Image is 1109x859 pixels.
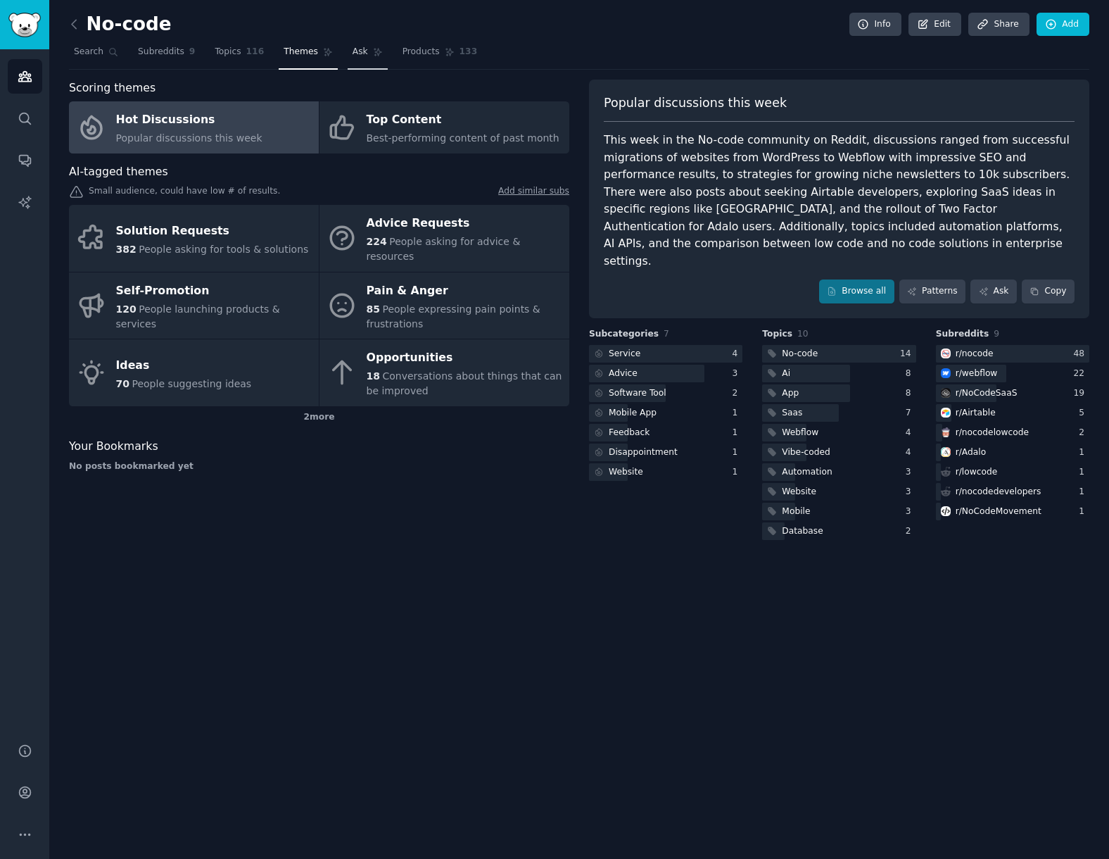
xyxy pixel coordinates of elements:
[69,80,156,97] span: Scoring themes
[906,407,916,420] div: 7
[956,446,987,459] div: r/ Adalo
[899,280,965,303] a: Patterns
[589,384,742,402] a: Software Tool2
[589,444,742,461] a: Disappointment1
[1079,407,1089,420] div: 5
[116,109,262,132] div: Hot Discussions
[609,368,638,380] div: Advice
[609,427,649,439] div: Feedback
[936,503,1089,520] a: NoCodeMovementr/NoCodeMovement1
[69,339,319,406] a: Ideas70People suggesting ideas
[69,460,569,473] div: No posts bookmarked yet
[367,213,562,235] div: Advice Requests
[956,407,996,420] div: r/ Airtable
[956,348,994,360] div: r/ nocode
[733,446,743,459] div: 1
[367,280,562,302] div: Pain & Anger
[116,132,262,144] span: Popular discussions this week
[460,46,478,58] span: 133
[589,328,659,341] span: Subcategories
[936,365,1089,382] a: webflowr/webflow22
[906,446,916,459] div: 4
[936,444,1089,461] a: Adalor/Adalo1
[941,368,951,378] img: webflow
[819,280,894,303] a: Browse all
[956,427,1029,439] div: r/ nocodelowcode
[367,109,559,132] div: Top Content
[762,404,915,422] a: Saas7
[1073,368,1089,380] div: 22
[1037,13,1089,37] a: Add
[246,46,265,58] span: 116
[69,205,319,272] a: Solution Requests382People asking for tools & solutions
[941,506,951,516] img: NoCodeMovement
[139,244,308,255] span: People asking for tools & solutions
[941,349,951,358] img: nocode
[941,427,951,437] img: nocodelowcode
[69,13,172,36] h2: No-code
[936,345,1089,363] a: nocoder/nocode48
[664,329,669,339] span: 7
[367,370,380,382] span: 18
[398,41,482,70] a: Products133
[69,272,319,339] a: Self-Promotion120People launching products & services
[941,388,951,398] img: NoCodeSaaS
[1079,427,1089,439] div: 2
[762,483,915,501] a: Website3
[733,466,743,479] div: 1
[762,444,915,461] a: Vibe-coded4
[906,427,916,439] div: 4
[589,424,742,441] a: Feedback1
[284,46,318,58] span: Themes
[956,368,998,380] div: r/ webflow
[782,387,799,400] div: App
[782,446,830,459] div: Vibe-coded
[762,424,915,441] a: Webflow4
[138,46,184,58] span: Subreddits
[906,486,916,499] div: 3
[782,427,818,439] div: Webflow
[74,46,103,58] span: Search
[367,303,380,315] span: 85
[589,463,742,481] a: Website1
[1079,506,1089,518] div: 1
[936,463,1089,481] a: r/lowcode1
[116,303,280,330] span: People launching products & services
[994,329,999,339] span: 9
[353,46,368,58] span: Ask
[908,13,961,37] a: Edit
[900,348,916,360] div: 14
[609,466,643,479] div: Website
[849,13,901,37] a: Info
[941,447,951,457] img: Adalo
[782,368,790,380] div: Ai
[782,466,832,479] div: Automation
[1079,486,1089,499] div: 1
[906,368,916,380] div: 8
[733,368,743,380] div: 3
[604,132,1075,270] div: This week in the No-code community on Reddit, discussions ranged from successful migrations of we...
[956,466,998,479] div: r/ lowcode
[589,365,742,382] a: Advice3
[133,41,200,70] a: Subreddits9
[589,404,742,422] a: Mobile App1
[348,41,388,70] a: Ask
[906,466,916,479] div: 3
[367,347,562,370] div: Opportunities
[782,525,823,538] div: Database
[936,424,1089,441] a: nocodelowcoder/nocodelowcode2
[609,407,657,420] div: Mobile App
[367,370,562,396] span: Conversations about things that can be improved
[69,41,123,70] a: Search
[319,101,569,153] a: Top ContentBest-performing content of past month
[1073,348,1089,360] div: 48
[906,525,916,538] div: 2
[733,348,743,360] div: 4
[132,378,251,389] span: People suggesting ideas
[116,280,312,302] div: Self-Promotion
[210,41,269,70] a: Topics116
[733,427,743,439] div: 1
[936,404,1089,422] a: Airtabler/Airtable5
[589,345,742,363] a: Service4
[367,132,559,144] span: Best-performing content of past month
